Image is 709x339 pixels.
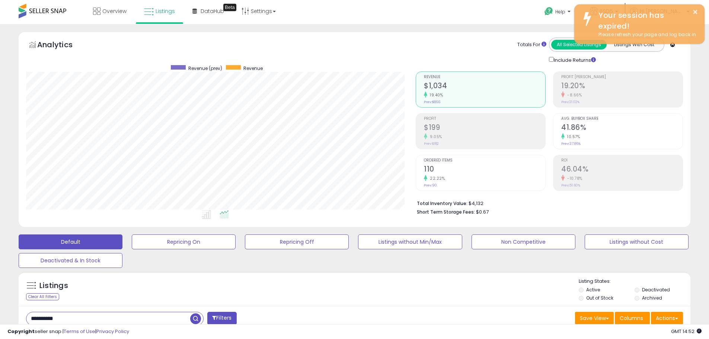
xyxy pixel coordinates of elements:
a: Terms of Use [64,328,95,335]
button: Actions [651,312,683,324]
span: Revenue (prev) [188,65,222,71]
label: Archived [642,295,662,301]
span: $0.67 [476,208,489,215]
small: Prev: 90 [424,183,437,188]
h2: 46.04% [561,165,683,175]
b: Total Inventory Value: [417,200,467,207]
h2: 110 [424,165,545,175]
button: Save View [575,312,614,324]
label: Active [586,287,600,293]
button: Default [19,234,122,249]
button: Filters [207,312,236,325]
span: DataHub [201,7,224,15]
button: Listings without Cost [585,234,689,249]
b: Short Term Storage Fees: [417,209,475,215]
small: 10.57% [565,134,580,140]
small: Prev: 51.60% [561,183,580,188]
i: Get Help [544,7,553,16]
span: 2025-09-15 14:52 GMT [671,328,702,335]
small: Prev: $182 [424,141,439,146]
span: Ordered Items [424,159,545,163]
small: -10.78% [565,176,582,181]
div: Clear All Filters [26,293,59,300]
small: 22.22% [427,176,445,181]
button: Repricing Off [245,234,349,249]
button: Listings With Cost [606,40,662,49]
span: Profit [PERSON_NAME] [561,75,683,79]
strong: Copyright [7,328,35,335]
a: Privacy Policy [96,328,129,335]
small: Prev: $866 [424,100,440,104]
span: Revenue [243,65,263,71]
div: seller snap | | [7,328,129,335]
h5: Listings [39,281,68,291]
div: Please refresh your page and log back in [593,31,699,38]
h2: $1,034 [424,81,545,92]
small: Prev: 37.86% [561,141,581,146]
span: Columns [620,314,643,322]
h2: 41.86% [561,123,683,133]
button: Deactivated & In Stock [19,253,122,268]
button: × [692,7,698,17]
button: Repricing On [132,234,236,249]
span: Profit [424,117,545,121]
span: Help [555,9,565,15]
button: Listings without Min/Max [358,234,462,249]
div: Your session has expired! [593,10,699,31]
label: Out of Stock [586,295,613,301]
h2: 19.20% [561,81,683,92]
small: 19.40% [427,92,443,98]
li: $4,132 [417,198,677,207]
div: Include Returns [543,55,605,64]
a: Help [539,1,578,24]
p: Listing States: [579,278,690,285]
div: Tooltip anchor [223,4,236,11]
h2: $199 [424,123,545,133]
span: Revenue [424,75,545,79]
span: ROI [561,159,683,163]
small: 9.05% [427,134,442,140]
span: Avg. Buybox Share [561,117,683,121]
button: Columns [615,312,650,324]
span: Listings [156,7,175,15]
small: -8.66% [565,92,582,98]
span: Overview [102,7,127,15]
label: Deactivated [642,287,670,293]
small: Prev: 21.02% [561,100,579,104]
h5: Analytics [37,39,87,52]
button: Non Competitive [472,234,575,249]
button: All Selected Listings [551,40,607,49]
div: Totals For [517,41,546,48]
